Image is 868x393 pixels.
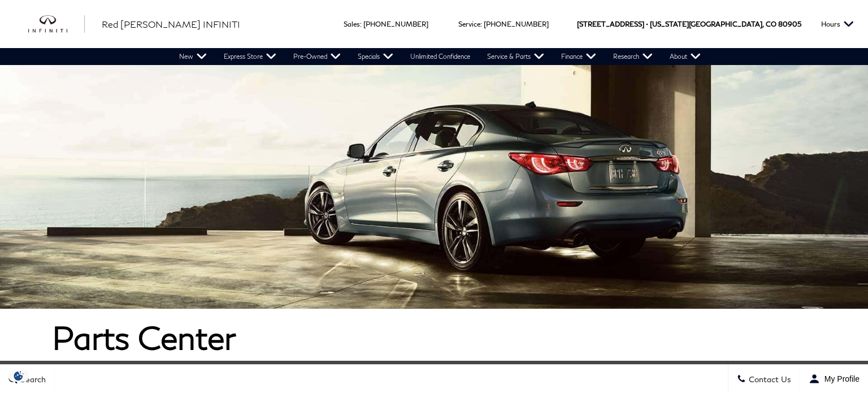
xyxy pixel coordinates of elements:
a: [PHONE_NUMBER] [484,20,549,28]
span: My Profile [820,374,860,383]
a: Express Store [215,48,285,65]
a: Unlimited Confidence [402,48,479,65]
a: New [171,48,215,65]
a: [STREET_ADDRESS] • [US_STATE][GEOGRAPHIC_DATA], CO 80905 [577,20,801,28]
a: Specials [349,48,402,65]
span: Contact Us [746,374,791,384]
a: Research [605,48,661,65]
span: Sales [344,20,360,28]
span: : [360,20,362,28]
a: Finance [553,48,605,65]
img: INFINITI [28,15,85,33]
h1: Parts Center [52,320,816,355]
span: : [480,20,482,28]
a: [PHONE_NUMBER] [363,20,428,28]
img: Opt-Out Icon [6,370,32,382]
span: Service [458,20,480,28]
section: Click to Open Cookie Consent Modal [6,370,32,382]
nav: Main Navigation [171,48,709,65]
a: infiniti [28,15,85,33]
a: Pre-Owned [285,48,349,65]
span: Search [18,374,46,384]
a: Red [PERSON_NAME] INFINITI [102,18,240,31]
span: Red [PERSON_NAME] INFINITI [102,19,240,29]
button: Open user profile menu [800,365,868,393]
a: Service & Parts [479,48,553,65]
a: About [661,48,709,65]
